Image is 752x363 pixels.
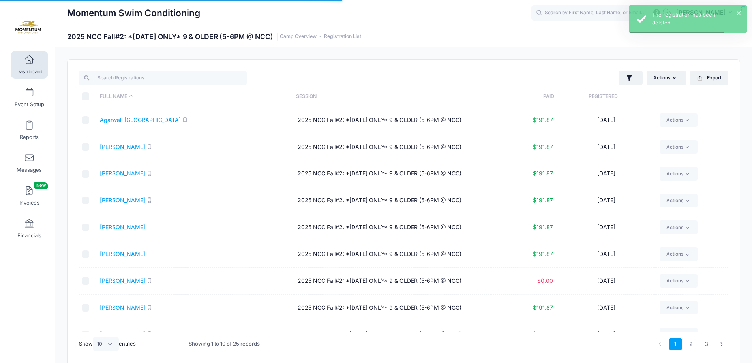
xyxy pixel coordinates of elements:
span: $0.00 [537,277,553,284]
td: 2025 NCC Fall#2: *[DATE] ONLY* 9 & OLDER (5-6PM @ NCC) [294,214,491,241]
a: Actions [660,167,697,181]
a: [PERSON_NAME] [100,224,145,230]
td: [DATE] [557,241,656,268]
span: Financials [17,232,41,239]
td: [DATE] [557,160,656,187]
div: Showing 1 to 10 of 25 records [189,335,260,353]
a: [PERSON_NAME] [100,197,145,203]
th: Paid: activate to sort column ascending [489,86,554,107]
th: Session: activate to sort column ascending [293,86,489,107]
a: 2 [684,338,698,351]
span: $191.87 [533,197,553,203]
span: $191.87 [533,170,553,177]
span: Dashboard [16,68,43,75]
span: Messages [17,167,42,173]
button: Actions [647,71,686,85]
a: Reports [11,117,48,144]
td: 2025 NCC Fall#2: *[DATE] ONLY* 9 & OLDER (5-6PM @ NCC) [294,107,491,134]
a: [PERSON_NAME] [100,277,145,284]
td: [DATE] [557,107,656,134]
a: Registration List [324,34,361,39]
a: Dashboard [11,51,48,79]
select: Showentries [93,337,119,351]
td: [DATE] [557,214,656,241]
span: $191.87 [533,117,553,123]
label: Show entries [79,337,136,351]
span: $191.87 [533,224,553,230]
a: Financials [11,215,48,243]
button: Export [690,71,728,85]
i: SMS enabled [147,144,152,149]
a: [PERSON_NAME] [100,250,145,257]
span: $191.87 [533,304,553,311]
a: Momentum Swim Conditioning [0,8,56,46]
span: $191.87 [533,143,553,150]
span: $191.87 [533,250,553,257]
img: Momentum Swim Conditioning [13,12,43,42]
a: Actions [660,140,697,154]
a: Actions [660,301,697,314]
a: [PERSON_NAME] [100,331,145,337]
input: Search Registrations [79,71,247,85]
td: [DATE] [557,268,656,295]
i: SMS enabled [147,331,152,337]
button: [PERSON_NAME] [671,4,740,22]
a: Actions [660,247,697,261]
td: 2025 NCC Fall#2: *[DATE] ONLY* 9 & OLDER (5-6PM @ NCC) [294,160,491,187]
td: [DATE] [557,321,656,348]
i: SMS enabled [147,197,152,203]
div: The registration has been deleted. [652,11,741,26]
a: Agarwal, [GEOGRAPHIC_DATA] [100,117,181,123]
button: × [737,11,741,15]
span: Invoices [19,199,39,206]
a: Actions [660,113,697,127]
i: SMS enabled [147,278,152,283]
a: Camp Overview [280,34,317,39]
i: SMS enabled [147,305,152,310]
h1: Momentum Swim Conditioning [67,4,200,22]
a: Actions [660,194,697,207]
i: SMS enabled [182,117,188,122]
a: 3 [700,338,713,351]
span: $191.87 [533,331,553,337]
input: Search by First Name, Last Name, or Email... [531,5,650,21]
h1: 2025 NCC Fall#2: *[DATE] ONLY* 9 & OLDER (5-6PM @ NCC) [67,32,361,41]
th: Registered: activate to sort column ascending [554,86,653,107]
i: SMS enabled [147,171,152,176]
span: New [34,182,48,189]
td: [DATE] [557,134,656,161]
td: 2025 NCC Fall#2: *[DATE] ONLY* 9 & OLDER (5-6PM @ NCC) [294,321,491,348]
td: [DATE] [557,295,656,322]
span: Reports [20,134,39,141]
span: Event Setup [15,101,44,108]
a: InvoicesNew [11,182,48,210]
a: [PERSON_NAME] [100,143,145,150]
td: 2025 NCC Fall#2: *[DATE] ONLY* 9 & OLDER (5-6PM @ NCC) [294,268,491,295]
a: Actions [660,274,697,288]
td: 2025 NCC Fall#2: *[DATE] ONLY* 9 & OLDER (5-6PM @ NCC) [294,241,491,268]
a: Actions [660,328,697,341]
a: Actions [660,220,697,234]
td: 2025 NCC Fall#2: *[DATE] ONLY* 9 & OLDER (5-6PM @ NCC) [294,187,491,214]
a: 1 [669,338,682,351]
a: [PERSON_NAME] [100,170,145,177]
a: [PERSON_NAME] [100,304,145,311]
a: Messages [11,149,48,177]
th: Full Name: activate to sort column descending [96,86,292,107]
a: Event Setup [11,84,48,111]
td: 2025 NCC Fall#2: *[DATE] ONLY* 9 & OLDER (5-6PM @ NCC) [294,134,491,161]
td: [DATE] [557,187,656,214]
td: 2025 NCC Fall#2: *[DATE] ONLY* 9 & OLDER (5-6PM @ NCC) [294,295,491,322]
